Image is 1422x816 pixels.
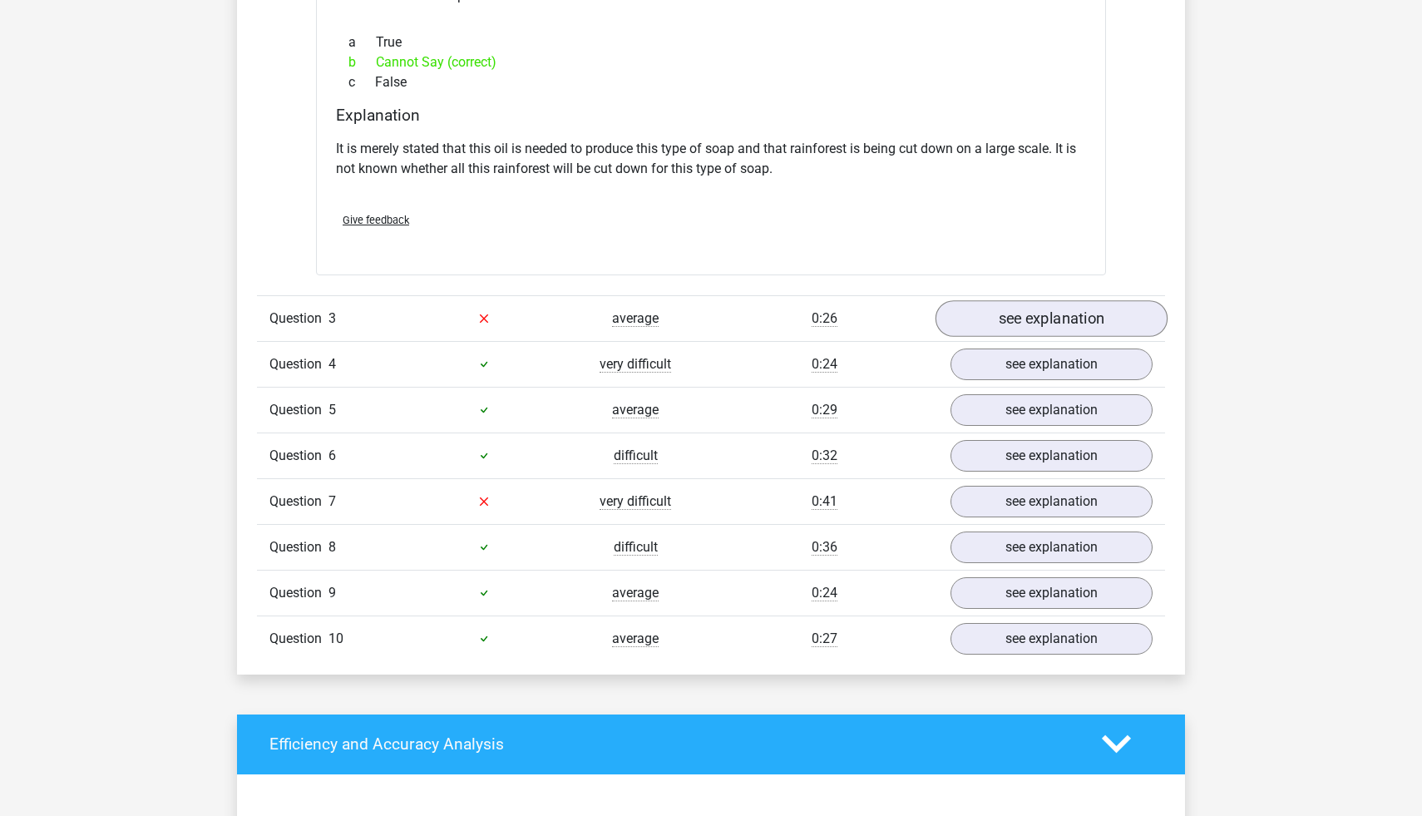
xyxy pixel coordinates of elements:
span: 9 [328,585,336,601]
span: b [348,52,376,72]
span: 0:41 [812,493,837,510]
span: 5 [328,402,336,418]
span: Question [269,354,328,374]
h4: Explanation [336,106,1086,125]
div: False [336,72,1086,92]
span: Question [269,446,328,466]
a: see explanation [950,486,1153,517]
span: Question [269,583,328,603]
a: see explanation [936,300,1168,337]
span: Question [269,629,328,649]
span: 0:29 [812,402,837,418]
span: Question [269,400,328,420]
span: 8 [328,539,336,555]
h4: Efficiency and Accuracy Analysis [269,734,1077,754]
span: average [612,585,659,601]
span: Question [269,309,328,329]
span: difficult [614,448,658,464]
span: difficult [614,539,658,556]
a: see explanation [950,394,1153,426]
span: Question [269,537,328,557]
span: very difficult [600,356,671,373]
span: 0:32 [812,448,837,464]
span: 6 [328,448,336,463]
span: Question [269,492,328,512]
p: It is merely stated that this oil is needed to produce this type of soap and that rainforest is b... [336,139,1086,179]
span: 10 [328,631,343,646]
span: 7 [328,493,336,509]
a: see explanation [950,349,1153,380]
span: a [348,32,376,52]
span: average [612,310,659,327]
div: Cannot Say (correct) [336,52,1086,72]
span: 0:36 [812,539,837,556]
a: see explanation [950,440,1153,472]
span: 0:24 [812,356,837,373]
span: c [348,72,375,92]
div: True [336,32,1086,52]
a: see explanation [950,532,1153,563]
a: see explanation [950,577,1153,609]
span: 0:26 [812,310,837,327]
span: average [612,402,659,418]
span: very difficult [600,493,671,510]
span: Give feedback [343,214,409,226]
span: 4 [328,356,336,372]
span: average [612,631,659,647]
span: 0:27 [812,631,837,647]
a: see explanation [950,623,1153,655]
span: 3 [328,310,336,326]
span: 0:24 [812,585,837,601]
